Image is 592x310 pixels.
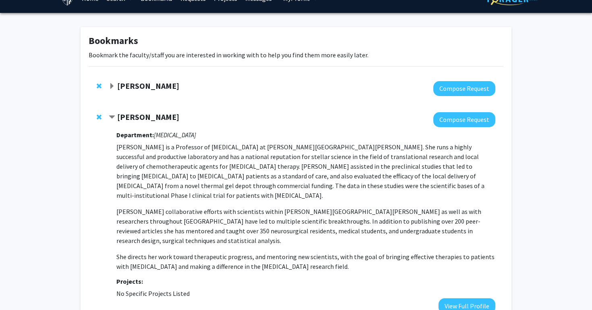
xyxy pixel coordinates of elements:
[109,83,115,90] span: Expand Tara Deemyad Bookmark
[116,142,495,200] p: [PERSON_NAME] is a Professor of [MEDICAL_DATA] at [PERSON_NAME][GEOGRAPHIC_DATA][PERSON_NAME]. Sh...
[89,35,503,47] h1: Bookmarks
[117,112,179,122] strong: [PERSON_NAME]
[116,131,154,139] strong: Department:
[116,252,495,271] p: She directs her work toward therapeutic progress, and mentoring new scientists, with the goal of ...
[433,112,495,127] button: Compose Request to Betty Tyler
[97,114,101,120] span: Remove Betty Tyler from bookmarks
[116,277,143,285] strong: Projects:
[109,114,115,121] span: Contract Betty Tyler Bookmark
[97,83,101,89] span: Remove Tara Deemyad from bookmarks
[433,81,495,96] button: Compose Request to Tara Deemyad
[89,50,503,60] p: Bookmark the faculty/staff you are interested in working with to help you find them more easily l...
[154,131,196,139] i: [MEDICAL_DATA]
[117,81,179,91] strong: [PERSON_NAME]
[6,274,34,304] iframe: Chat
[116,289,190,297] span: No Specific Projects Listed
[116,207,495,245] p: [PERSON_NAME] collaborative efforts with scientists within [PERSON_NAME][GEOGRAPHIC_DATA][PERSON_...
